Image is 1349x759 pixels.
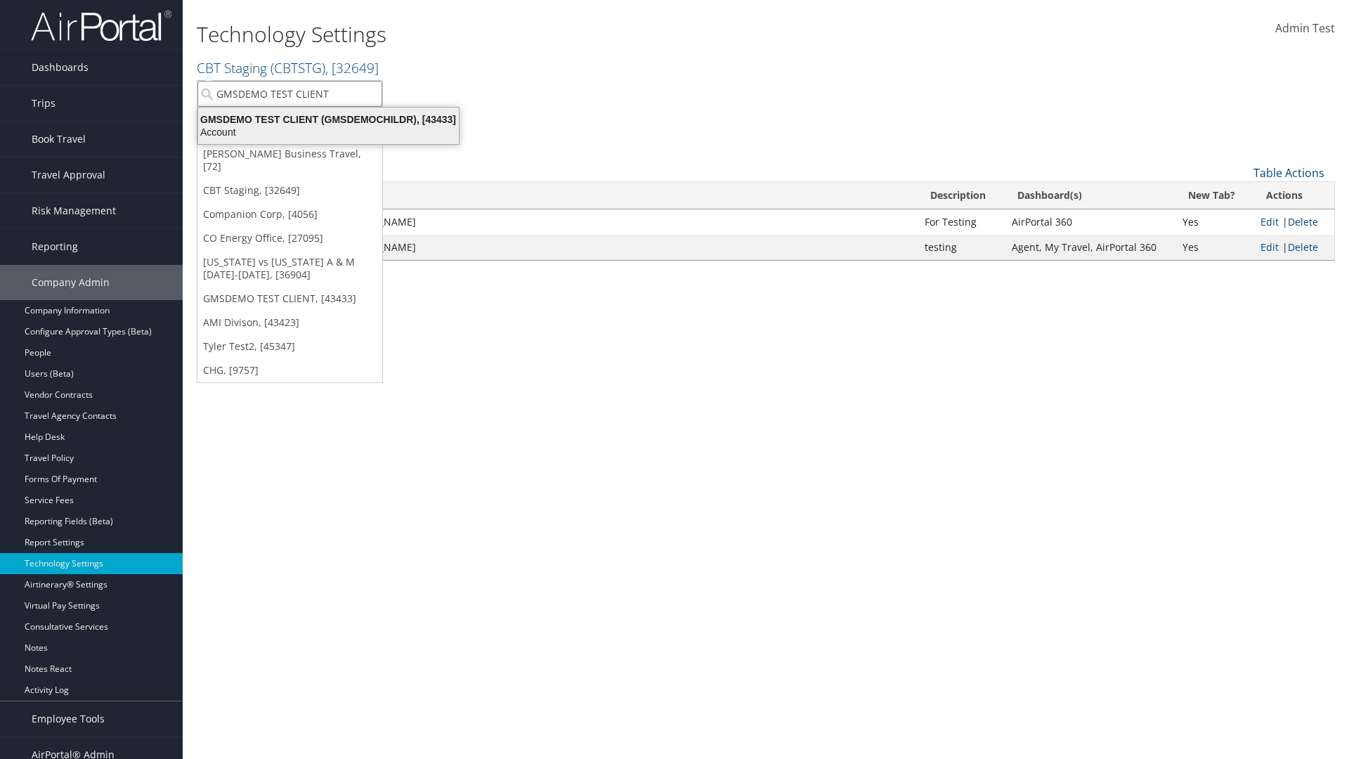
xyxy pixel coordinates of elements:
[1005,235,1175,260] td: Agent, My Travel, AirPortal 360
[197,226,382,250] a: CO Energy Office, [27095]
[197,250,382,287] a: [US_STATE] vs [US_STATE] A & M [DATE]-[DATE], [36904]
[32,122,86,157] span: Book Travel
[303,209,918,235] td: [URL][DOMAIN_NAME]
[918,209,1005,235] td: For Testing
[1175,235,1253,260] td: Yes
[1253,165,1324,181] a: Table Actions
[271,58,325,77] span: ( CBTSTG )
[1253,209,1334,235] td: |
[32,86,56,121] span: Trips
[32,701,105,737] span: Employee Tools
[1175,209,1253,235] td: Yes
[303,182,918,209] th: Url
[1275,7,1335,51] a: Admin Test
[1288,215,1318,228] a: Delete
[32,265,110,300] span: Company Admin
[1253,182,1334,209] th: Actions
[32,193,116,228] span: Risk Management
[197,287,382,311] a: GMSDEMO TEST CLIENT, [43433]
[197,20,956,49] h1: Technology Settings
[1275,20,1335,36] span: Admin Test
[197,358,382,382] a: CHG, [9757]
[32,229,78,264] span: Reporting
[197,58,379,77] a: CBT Staging
[1005,209,1175,235] td: AirPortal 360
[1005,182,1175,209] th: Dashboard(s)
[32,50,89,85] span: Dashboards
[190,113,467,126] div: GMSDEMO TEST CLIENT (GMSDEMOCHILDR), [43433]
[197,142,382,179] a: [PERSON_NAME] Business Travel, [72]
[197,335,382,358] a: Tyler Test2, [45347]
[190,126,467,138] div: Account
[325,58,379,77] span: , [ 32649 ]
[1260,240,1279,254] a: Edit
[1253,235,1334,260] td: |
[197,81,382,107] input: Search Accounts
[1260,215,1279,228] a: Edit
[197,202,382,226] a: Companion Corp, [4056]
[1288,240,1318,254] a: Delete
[918,182,1005,209] th: Description
[31,9,171,42] img: airportal-logo.png
[32,157,105,193] span: Travel Approval
[303,235,918,260] td: [URL][DOMAIN_NAME]
[197,179,382,202] a: CBT Staging, [32649]
[1175,182,1253,209] th: New Tab?
[918,235,1005,260] td: testing
[197,311,382,335] a: AMI Divison, [43423]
